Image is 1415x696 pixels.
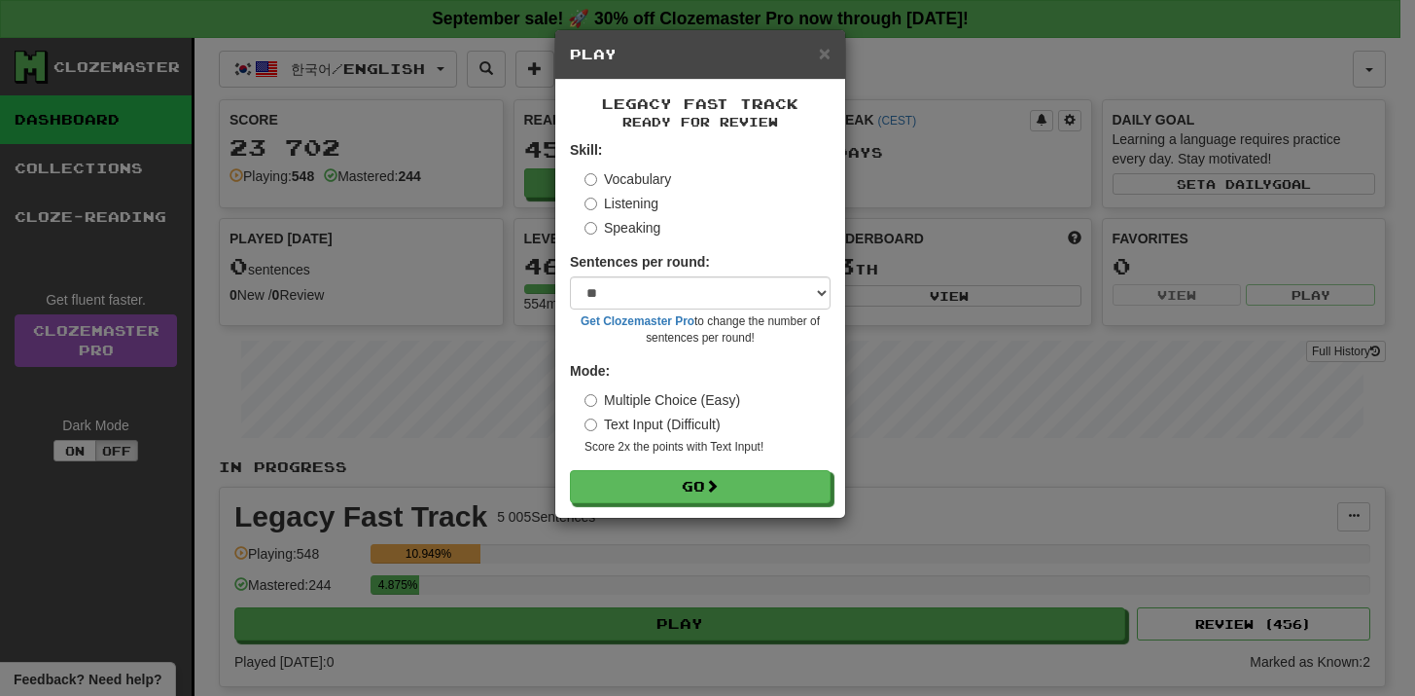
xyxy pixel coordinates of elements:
small: Score 2x the points with Text Input ! [584,439,831,456]
label: Listening [584,194,658,213]
strong: Mode: [570,363,610,379]
input: Multiple Choice (Easy) [584,394,597,407]
button: Go [570,470,831,503]
label: Text Input (Difficult) [584,415,721,434]
label: Sentences per round: [570,252,710,272]
small: Ready for Review [570,114,831,130]
label: Speaking [584,218,660,238]
small: to change the number of sentences per round! [570,313,831,347]
input: Speaking [584,222,597,235]
label: Vocabulary [584,169,671,189]
input: Listening [584,198,597,210]
h5: Play [570,45,831,64]
strong: Skill: [570,142,602,158]
span: × [819,42,831,64]
input: Text Input (Difficult) [584,419,597,431]
a: Get Clozemaster Pro [581,314,694,328]
span: Legacy Fast Track [602,95,798,112]
input: Vocabulary [584,173,597,186]
button: Close [819,43,831,63]
label: Multiple Choice (Easy) [584,390,740,410]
